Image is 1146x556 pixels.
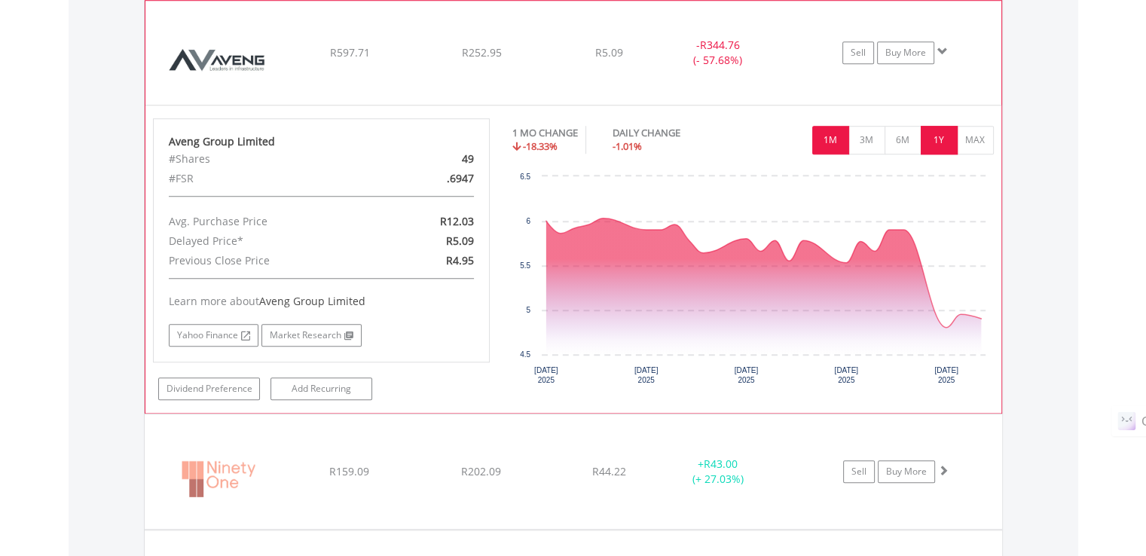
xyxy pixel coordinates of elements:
[843,460,875,483] a: Sell
[534,366,558,384] text: [DATE] 2025
[157,149,376,169] div: #Shares
[523,139,558,153] span: -18.33%
[152,433,282,525] img: EQU.ZA.NY1.png
[699,38,739,52] span: R344.76
[512,126,578,140] div: 1 MO CHANGE
[613,126,733,140] div: DAILY CHANGE
[842,41,874,64] a: Sell
[878,460,935,483] a: Buy More
[169,294,475,309] div: Learn more about
[270,377,372,400] a: Add Recurring
[261,324,362,347] a: Market Research
[613,139,642,153] span: -1.01%
[440,214,474,228] span: R12.03
[812,126,849,154] button: 1M
[446,234,474,248] span: R5.09
[259,294,365,308] span: Aveng Group Limited
[461,45,501,60] span: R252.95
[934,366,958,384] text: [DATE] 2025
[169,134,475,149] div: Aveng Group Limited
[957,126,994,154] button: MAX
[885,126,921,154] button: 6M
[704,457,738,471] span: R43.00
[158,377,260,400] a: Dividend Preference
[153,20,283,101] img: EQU.ZA.AEG.png
[446,253,474,267] span: R4.95
[376,149,485,169] div: 49
[662,457,775,487] div: + (+ 27.03%)
[921,126,958,154] button: 1Y
[157,212,376,231] div: Avg. Purchase Price
[520,350,530,359] text: 4.5
[634,366,659,384] text: [DATE] 2025
[157,169,376,188] div: #FSR
[157,231,376,251] div: Delayed Price*
[512,169,994,395] div: Chart. Highcharts interactive chart.
[834,366,858,384] text: [DATE] 2025
[169,324,258,347] a: Yahoo Finance
[595,45,623,60] span: R5.09
[461,464,501,478] span: R202.09
[848,126,885,154] button: 3M
[661,38,774,68] div: - (- 57.68%)
[520,261,530,270] text: 5.5
[526,217,530,225] text: 6
[329,45,369,60] span: R597.71
[735,366,759,384] text: [DATE] 2025
[329,464,369,478] span: R159.09
[592,464,626,478] span: R44.22
[877,41,934,64] a: Buy More
[376,169,485,188] div: .6947
[526,306,530,314] text: 5
[512,169,993,395] svg: Interactive chart
[520,173,530,181] text: 6.5
[157,251,376,270] div: Previous Close Price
